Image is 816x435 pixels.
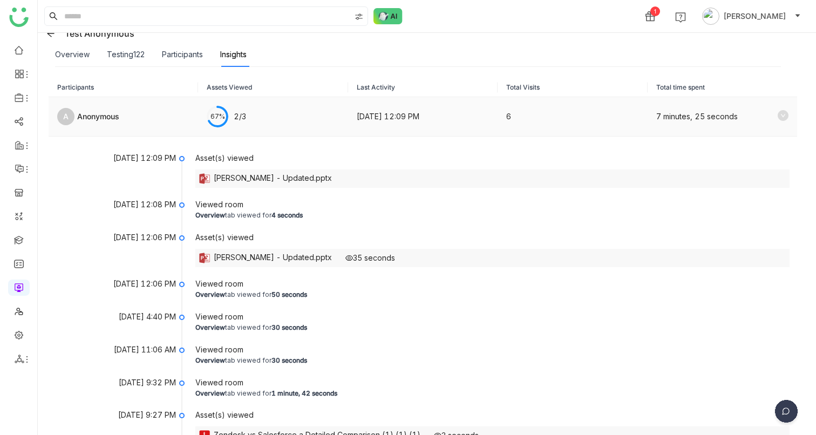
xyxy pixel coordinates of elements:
div: tab viewed for [195,356,790,366]
div: Asset(s) viewed [195,232,790,243]
td: [DATE] 12:09 PM [348,97,498,137]
div: Test Anonymous [42,25,134,42]
div: Asset(s) viewed [195,152,790,164]
div: Viewed room [195,344,790,356]
th: Participants [49,78,198,97]
span: 67% [207,113,228,120]
div: [DATE] 12:06 PM [68,278,176,290]
div: Testing122 [107,49,145,60]
b: 30 seconds [271,323,307,331]
img: search-type.svg [355,12,363,21]
div: [DATE] 4:40 PM [68,311,176,323]
div: Asset(s) viewed [195,409,790,421]
b: Overview [195,389,225,397]
div: [DATE] 9:27 PM [68,409,176,421]
img: avatar [702,8,719,25]
div: [DATE] 12:08 PM [68,199,176,210]
div: tab viewed for [195,290,790,300]
th: Total Visits [498,78,647,97]
th: Total time spent [648,78,797,97]
button: [PERSON_NAME] [700,8,803,25]
div: [DATE] 12:06 PM [68,232,176,243]
div: Viewed room [195,311,790,323]
img: dsr-chat-floating.svg [773,400,800,427]
b: Overview [195,323,225,331]
b: Overview [195,290,225,298]
span: [PERSON_NAME] [724,10,786,22]
div: 2/3 [234,111,246,123]
div: Participants [162,49,203,60]
img: ask-buddy-normal.svg [373,8,403,24]
div: tab viewed for [195,210,790,221]
th: Last Activity [348,78,498,97]
div: tab viewed for [195,389,790,399]
th: Assets Viewed [198,78,348,97]
div: Anonymous [77,111,119,123]
div: Insights [220,49,247,60]
div: Viewed room [195,199,790,210]
b: Overview [195,356,225,364]
td: 6 [498,97,647,137]
b: 30 seconds [271,356,307,364]
img: pptx.svg [198,252,211,264]
b: 4 seconds [271,211,303,219]
div: 1 [650,6,660,16]
div: [PERSON_NAME] - Updated.pptx [214,252,332,264]
b: 50 seconds [271,290,307,298]
img: help.svg [675,12,686,23]
div: Viewed room [195,377,790,389]
div: tab viewed for [195,323,790,333]
div: [PERSON_NAME] - Updated.pptx [214,172,332,185]
div: Viewed room [195,278,790,290]
div: 7 minutes, 25 seconds [656,111,738,123]
div: 35 seconds [345,252,395,264]
b: 1 minute, 42 seconds [271,389,337,397]
img: pptx.svg [198,172,211,185]
b: Overview [195,211,225,219]
img: logo [9,8,29,27]
div: Overview [55,49,90,60]
div: [DATE] 12:09 PM [68,152,176,164]
div: [DATE] 9:32 PM [68,377,176,389]
div: [DATE] 11:06 AM [68,344,176,356]
span: A [63,108,69,125]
